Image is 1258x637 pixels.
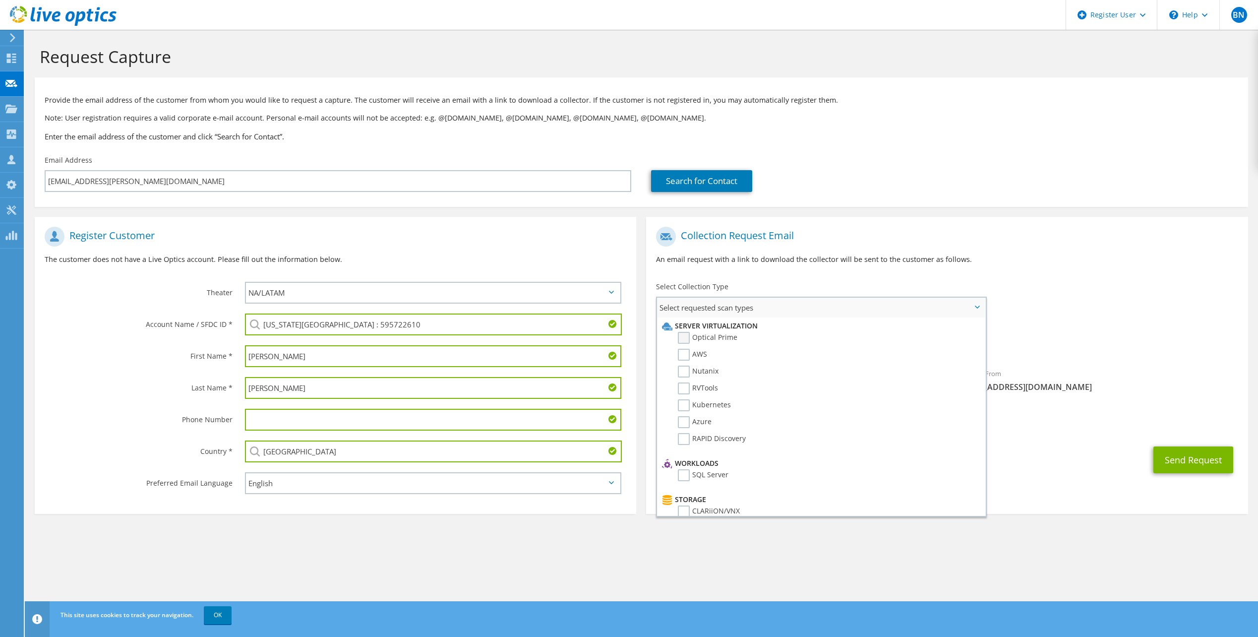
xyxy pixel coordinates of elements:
h1: Register Customer [45,227,621,247]
div: Requested Collections [646,321,1248,358]
li: Workloads [659,457,980,469]
div: Sender & From [947,363,1248,397]
label: SQL Server [678,469,728,481]
label: Country * [45,441,233,456]
p: Note: User registration requires a valid corporate e-mail account. Personal e-mail accounts will ... [45,113,1238,124]
label: Nutanix [678,366,719,378]
span: Select requested scan types [657,298,985,318]
label: RAPID Discovery [678,433,746,445]
label: Phone Number [45,409,233,425]
button: Send Request [1153,446,1233,473]
svg: \n [1169,10,1178,19]
span: [EMAIL_ADDRESS][DOMAIN_NAME] [957,382,1238,392]
li: Storage [659,494,980,506]
label: Select Collection Type [656,282,728,292]
label: Kubernetes [678,399,731,411]
label: Optical Prime [678,332,737,344]
label: Account Name / SFDC ID * [45,314,233,329]
a: Search for Contact [651,170,752,192]
li: Server Virtualization [659,320,980,332]
label: Last Name * [45,377,233,393]
div: To [646,363,947,397]
p: Provide the email address of the customer from whom you would like to request a capture. The cust... [45,95,1238,106]
h1: Collection Request Email [656,227,1233,247]
label: Theater [45,282,233,298]
label: Azure [678,416,712,428]
h3: Enter the email address of the customer and click “Search for Contact”. [45,131,1238,142]
a: OK [204,606,232,624]
h1: Request Capture [40,46,1238,67]
span: This site uses cookies to track your navigation. [60,611,193,619]
p: The customer does not have a Live Optics account. Please fill out the information below. [45,254,626,265]
span: BN [1231,7,1247,23]
label: RVTools [678,382,718,394]
label: Preferred Email Language [45,472,233,488]
label: AWS [678,349,707,361]
label: First Name * [45,345,233,361]
label: Email Address [45,155,92,165]
div: CC & Reply To [646,402,1248,437]
p: An email request with a link to download the collector will be sent to the customer as follows. [656,254,1238,265]
label: CLARiiON/VNX [678,506,740,517]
